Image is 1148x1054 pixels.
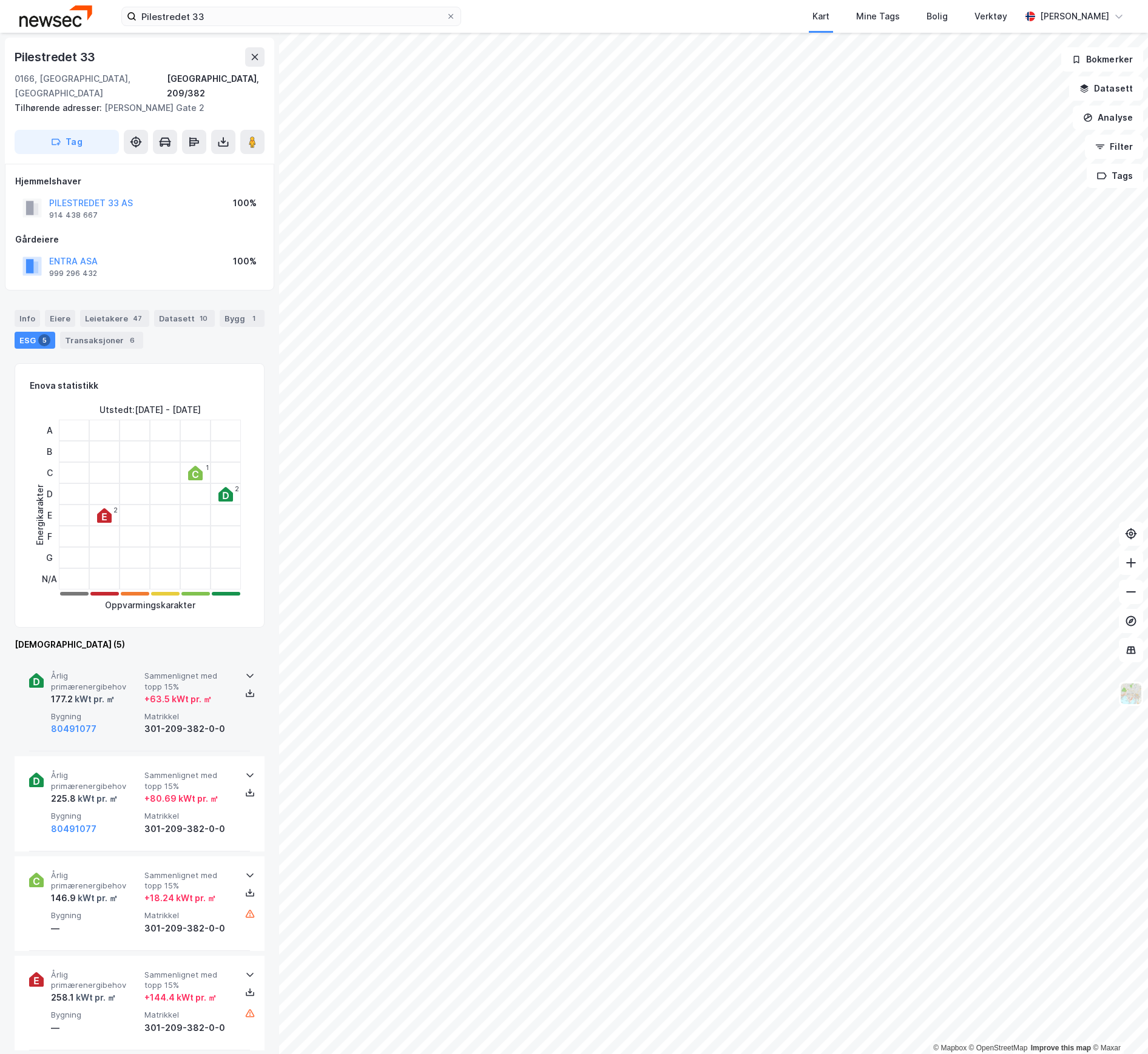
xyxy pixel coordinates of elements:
[144,1010,233,1020] span: Matrikkel
[105,598,195,613] div: Oppvarmingskarakter
[42,526,57,547] div: F
[248,312,260,324] div: 1
[38,334,50,346] div: 5
[927,9,948,24] div: Bolig
[1069,76,1143,101] button: Datasett
[15,310,40,327] div: Info
[51,970,140,991] span: Årlig primærenergibehov
[1087,996,1148,1054] div: Kontrollprogram for chat
[137,7,446,25] input: Søk på adresse, matrikkel, gårdeiere, leietakere eller personer
[1073,106,1143,130] button: Analyse
[15,332,55,349] div: ESG
[49,210,98,220] div: 914 438 667
[1085,135,1143,159] button: Filter
[154,310,215,327] div: Datasett
[144,891,216,905] div: + 18.24 kWt pr. ㎡
[126,334,138,346] div: 6
[144,711,233,722] span: Matrikkel
[144,970,233,991] span: Sammenlignet med topp 15%
[42,462,57,483] div: C
[974,9,1007,24] div: Verktøy
[51,671,140,692] span: Årlig primærenergibehov
[15,637,265,652] div: [DEMOGRAPHIC_DATA] (5)
[220,310,265,327] div: Bygg
[144,910,233,921] span: Matrikkel
[51,791,118,806] div: 225.8
[144,791,218,806] div: + 80.69 kWt pr. ㎡
[51,910,140,921] span: Bygning
[15,72,167,101] div: 0166, [GEOGRAPHIC_DATA], [GEOGRAPHIC_DATA]
[80,310,149,327] div: Leietakere
[15,174,264,189] div: Hjemmelshaver
[15,102,104,113] span: Tilhørende adresser:
[45,310,75,327] div: Eiere
[235,485,239,492] div: 2
[15,232,264,247] div: Gårdeiere
[933,1044,967,1052] a: Mapbox
[144,811,233,821] span: Matrikkel
[74,990,116,1005] div: kWt pr. ㎡
[42,483,57,505] div: D
[144,722,233,736] div: 301-209-382-0-0
[51,990,116,1005] div: 258.1
[206,464,209,471] div: 1
[42,420,57,441] div: A
[1087,996,1148,1054] iframe: Chat Widget
[1031,1044,1091,1052] a: Improve this map
[856,9,900,24] div: Mine Tags
[73,692,115,707] div: kWt pr. ㎡
[51,822,96,836] button: 80491077
[144,1021,233,1035] div: 301-209-382-0-0
[51,1010,140,1020] span: Bygning
[33,485,47,545] div: Energikarakter
[15,101,255,115] div: [PERSON_NAME] Gate 2
[100,403,201,417] div: Utstedt : [DATE] - [DATE]
[51,722,96,736] button: 80491077
[51,1021,140,1035] div: —
[51,921,140,936] div: —
[51,870,140,891] span: Årlig primærenergibehov
[144,692,212,707] div: + 63.5 kWt pr. ㎡
[42,441,57,462] div: B
[1119,682,1143,705] img: Z
[113,506,118,514] div: 2
[812,9,829,24] div: Kart
[144,770,233,791] span: Sammenlignet med topp 15%
[51,770,140,791] span: Årlig primærenergibehov
[233,254,257,269] div: 100%
[197,312,210,324] div: 10
[42,505,57,526] div: E
[42,547,57,568] div: G
[51,891,118,905] div: 146.9
[1087,164,1143,188] button: Tags
[144,870,233,891] span: Sammenlignet med topp 15%
[233,196,257,210] div: 100%
[15,47,98,67] div: Pilestredet 33
[51,811,140,821] span: Bygning
[30,378,98,393] div: Enova statistikk
[1061,47,1143,72] button: Bokmerker
[19,5,92,27] img: newsec-logo.f6e21ccffca1b3a03d2d.png
[42,568,57,589] div: N/A
[76,891,118,905] div: kWt pr. ㎡
[144,671,233,692] span: Sammenlignet med topp 15%
[51,711,140,722] span: Bygning
[144,822,233,836] div: 301-209-382-0-0
[1040,9,1109,24] div: [PERSON_NAME]
[60,332,143,349] div: Transaksjoner
[144,990,217,1005] div: + 144.4 kWt pr. ㎡
[167,72,265,101] div: [GEOGRAPHIC_DATA], 209/382
[969,1044,1028,1052] a: OpenStreetMap
[51,692,115,707] div: 177.2
[49,269,97,278] div: 999 296 432
[76,791,118,806] div: kWt pr. ㎡
[15,130,119,154] button: Tag
[130,312,144,324] div: 47
[144,921,233,936] div: 301-209-382-0-0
